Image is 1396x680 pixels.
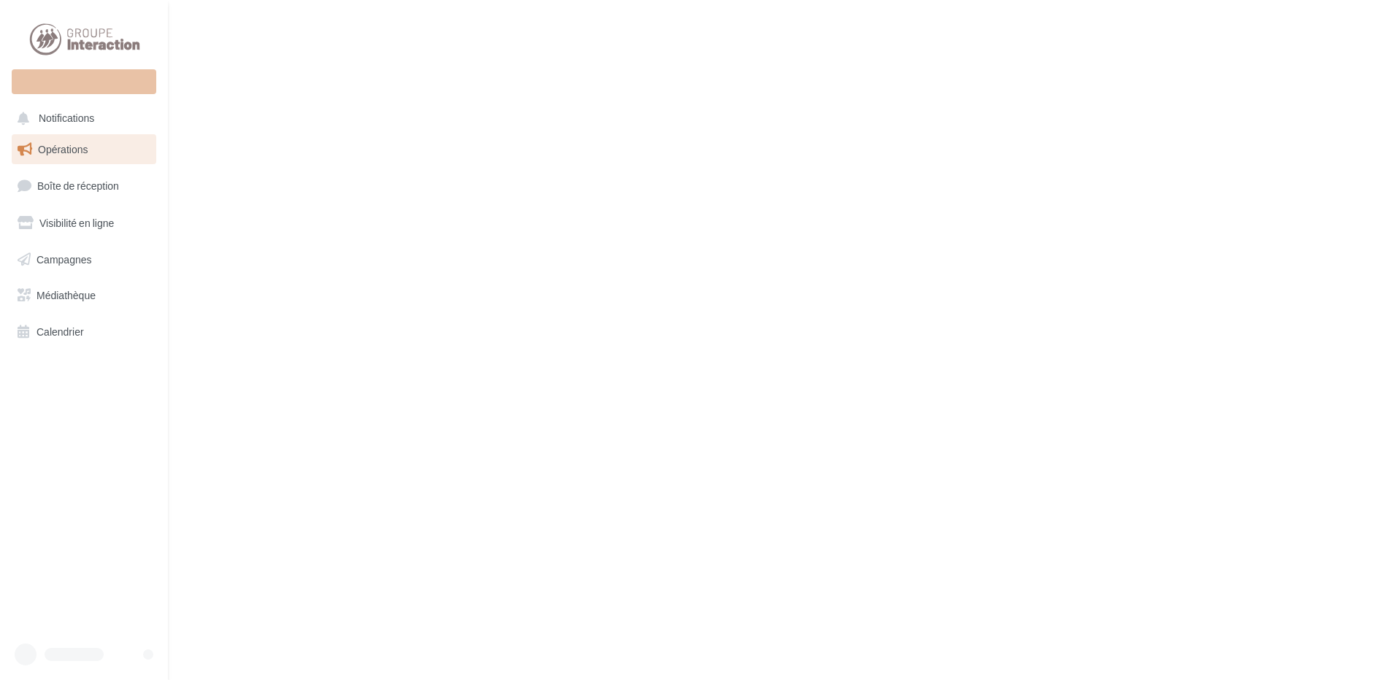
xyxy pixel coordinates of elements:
[39,112,94,125] span: Notifications
[37,325,84,338] span: Calendrier
[12,69,156,94] div: Nouvelle campagne
[38,143,88,155] span: Opérations
[9,170,159,201] a: Boîte de réception
[9,244,159,275] a: Campagnes
[9,208,159,239] a: Visibilité en ligne
[37,179,119,192] span: Boîte de réception
[9,280,159,311] a: Médiathèque
[37,252,92,265] span: Campagnes
[9,134,159,165] a: Opérations
[9,317,159,347] a: Calendrier
[37,289,96,301] span: Médiathèque
[39,217,114,229] span: Visibilité en ligne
